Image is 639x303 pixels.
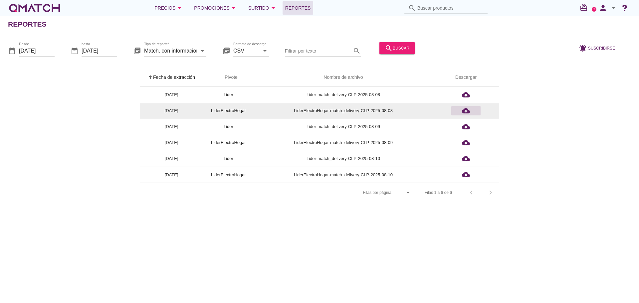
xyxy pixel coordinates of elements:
i: person [596,3,610,13]
a: white-qmatch-logo [8,1,61,15]
button: buscar [379,42,415,54]
div: Promociones [194,4,238,12]
td: Lider-match_delivery-CLP-2025-08-08 [254,87,433,103]
i: cloud_download [462,123,470,131]
i: arrow_drop_down [198,47,206,55]
i: cloud_download [462,171,470,179]
input: hasta [82,45,117,56]
td: LiderElectroHogar-match_delivery-CLP-2025-08-10 [254,167,433,183]
i: arrow_upward [148,75,153,80]
i: date_range [8,47,16,55]
div: Precios [154,4,183,12]
div: buscar [385,44,409,52]
span: Reportes [285,4,311,12]
i: date_range [71,47,79,55]
input: Formato de descarga [233,45,260,56]
td: [DATE] [140,167,203,183]
td: LiderElectroHogar-match_delivery-CLP-2025-08-09 [254,135,433,151]
td: Lider [203,119,254,135]
i: arrow_drop_down [230,4,238,12]
td: [DATE] [140,87,203,103]
a: 2 [592,7,596,12]
i: search [385,44,393,52]
i: arrow_drop_down [261,47,269,55]
i: library_books [222,47,230,55]
div: Surtido [248,4,277,12]
button: Suscribirse [573,42,620,54]
text: 2 [593,8,595,11]
button: Surtido [243,1,283,15]
a: Reportes [283,1,314,15]
i: arrow_drop_down [404,189,412,197]
i: arrow_drop_down [269,4,277,12]
span: Suscribirse [588,45,615,51]
button: Promociones [189,1,243,15]
i: cloud_download [462,91,470,99]
td: LiderElectroHogar [203,103,254,119]
input: Tipo de reporte* [144,45,197,56]
td: Lider [203,87,254,103]
i: cloud_download [462,155,470,163]
input: Filtrar por texto [285,45,351,56]
td: Lider [203,151,254,167]
input: Desde [19,45,55,56]
th: Descargar: Not sorted. [433,68,499,87]
i: search [353,47,361,55]
i: library_books [133,47,141,55]
th: Pivote: Not sorted. Activate to sort ascending. [203,68,254,87]
i: cloud_download [462,107,470,115]
td: LiderElectroHogar [203,167,254,183]
button: Precios [149,1,189,15]
td: Lider-match_delivery-CLP-2025-08-10 [254,151,433,167]
td: [DATE] [140,119,203,135]
th: Fecha de extracción: Sorted ascending. Activate to sort descending. [140,68,203,87]
div: Filas 1 a 6 de 6 [425,190,452,196]
td: [DATE] [140,135,203,151]
i: arrow_drop_down [175,4,183,12]
th: Nombre de archivo: Not sorted. [254,68,433,87]
td: [DATE] [140,151,203,167]
i: cloud_download [462,139,470,147]
div: Filas por página [297,183,412,202]
i: search [408,4,416,12]
h2: Reportes [8,19,47,30]
i: notifications_active [579,44,588,52]
td: [DATE] [140,103,203,119]
td: Lider-match_delivery-CLP-2025-08-09 [254,119,433,135]
td: LiderElectroHogar-match_delivery-CLP-2025-08-08 [254,103,433,119]
td: LiderElectroHogar [203,135,254,151]
i: redeem [580,4,590,12]
input: Buscar productos [417,3,484,13]
i: arrow_drop_down [610,4,618,12]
